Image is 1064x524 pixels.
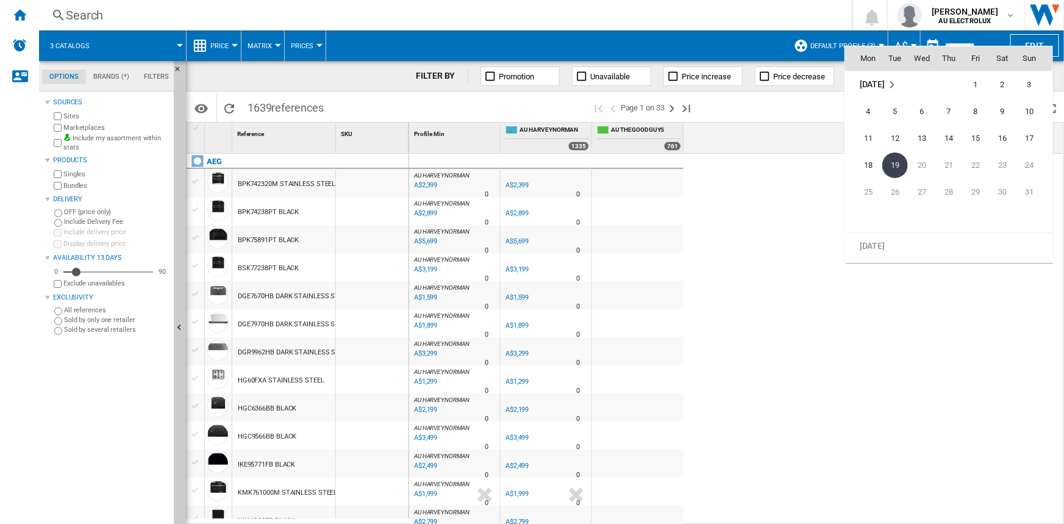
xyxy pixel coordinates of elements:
[882,179,909,206] td: Tuesday August 26 2025
[962,98,989,125] td: Friday August 8 2025
[910,99,934,124] span: 6
[883,126,907,151] span: 12
[845,152,882,179] td: Monday August 18 2025
[935,46,962,71] th: Thu
[909,46,935,71] th: Wed
[845,179,1052,206] tr: Week 5
[909,152,935,179] td: Wednesday August 20 2025
[882,152,909,179] td: Tuesday August 19 2025
[1016,125,1052,152] td: Sunday August 17 2025
[1016,152,1052,179] td: Sunday August 24 2025
[882,153,908,178] span: 19
[845,46,1052,262] md-calendar: Calendar
[1016,71,1052,99] td: Sunday August 3 2025
[909,98,935,125] td: Wednesday August 6 2025
[1016,179,1052,206] td: Sunday August 31 2025
[937,126,961,151] span: 14
[845,233,1052,260] tr: Week undefined
[989,152,1016,179] td: Saturday August 23 2025
[989,179,1016,206] td: Saturday August 30 2025
[856,99,880,124] span: 4
[935,125,962,152] td: Thursday August 14 2025
[962,125,989,152] td: Friday August 15 2025
[1017,126,1041,151] span: 17
[845,71,935,99] td: August 2025
[989,98,1016,125] td: Saturday August 9 2025
[990,99,1015,124] span: 9
[989,125,1016,152] td: Saturday August 16 2025
[962,46,989,71] th: Fri
[963,99,988,124] span: 8
[989,46,1016,71] th: Sat
[963,73,988,97] span: 1
[845,179,882,206] td: Monday August 25 2025
[909,179,935,206] td: Wednesday August 27 2025
[845,98,1052,125] tr: Week 2
[882,125,909,152] td: Tuesday August 12 2025
[845,46,882,71] th: Mon
[845,125,882,152] td: Monday August 11 2025
[856,153,880,178] span: 18
[937,99,961,124] span: 7
[962,71,989,99] td: Friday August 1 2025
[860,80,885,90] span: [DATE]
[883,99,907,124] span: 5
[935,152,962,179] td: Thursday August 21 2025
[1017,73,1041,97] span: 3
[1017,99,1041,124] span: 10
[990,73,1015,97] span: 2
[856,126,880,151] span: 11
[989,71,1016,99] td: Saturday August 2 2025
[963,126,988,151] span: 15
[1016,98,1052,125] td: Sunday August 10 2025
[910,126,934,151] span: 13
[860,242,885,251] span: [DATE]
[935,98,962,125] td: Thursday August 7 2025
[962,179,989,206] td: Friday August 29 2025
[845,98,882,125] td: Monday August 4 2025
[882,46,909,71] th: Tue
[882,98,909,125] td: Tuesday August 5 2025
[990,126,1015,151] span: 16
[909,125,935,152] td: Wednesday August 13 2025
[845,206,1052,233] tr: Week undefined
[845,125,1052,152] tr: Week 3
[935,179,962,206] td: Thursday August 28 2025
[845,71,1052,99] tr: Week 1
[1016,46,1052,71] th: Sun
[845,152,1052,179] tr: Week 4
[962,152,989,179] td: Friday August 22 2025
